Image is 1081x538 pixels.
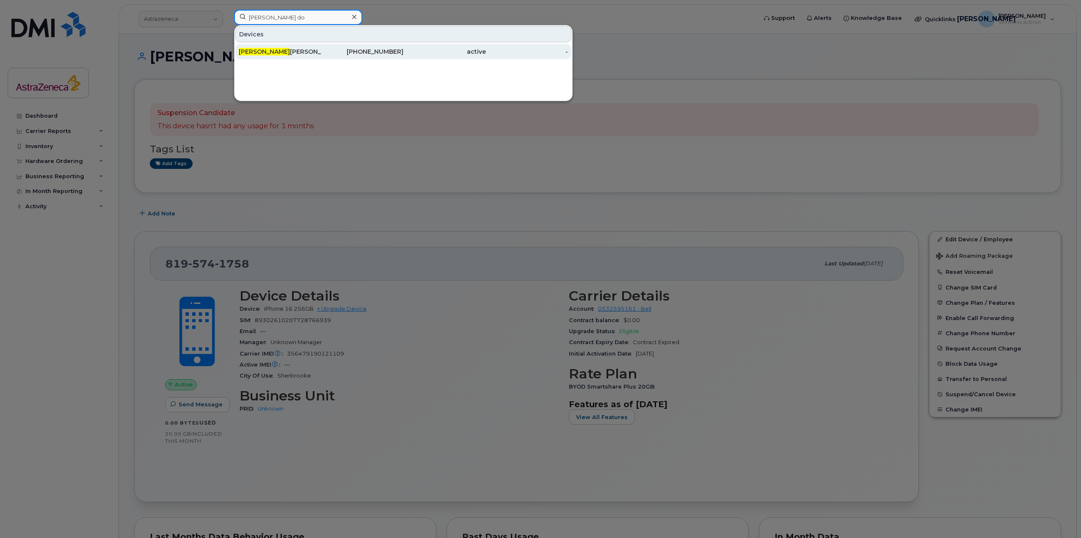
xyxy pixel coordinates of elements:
div: [PHONE_NUMBER] [321,47,404,56]
span: [PERSON_NAME] [239,48,290,55]
a: [PERSON_NAME][PERSON_NAME][PHONE_NUMBER]active- [235,44,571,59]
div: - [486,47,568,56]
div: [PERSON_NAME] [239,47,321,56]
div: active [403,47,486,56]
div: Devices [235,26,571,42]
